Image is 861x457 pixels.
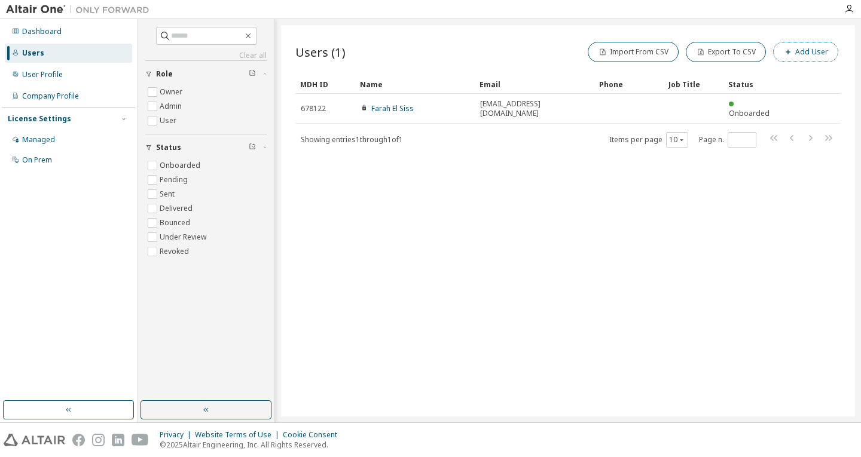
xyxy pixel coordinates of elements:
span: [EMAIL_ADDRESS][DOMAIN_NAME] [480,99,589,118]
label: Bounced [160,216,193,230]
img: altair_logo.svg [4,434,65,446]
div: Phone [599,75,659,94]
span: 678122 [301,104,326,114]
div: Cookie Consent [283,430,344,440]
div: MDH ID [300,75,350,94]
div: Users [22,48,44,58]
div: On Prem [22,155,52,165]
label: User [160,114,179,128]
a: Clear all [145,51,267,60]
div: Status [728,75,778,94]
div: Dashboard [22,27,62,36]
p: © 2025 Altair Engineering, Inc. All Rights Reserved. [160,440,344,450]
span: Showing entries 1 through 1 of 1 [301,134,403,145]
a: Farah El Siss [371,103,414,114]
label: Admin [160,99,184,114]
label: Pending [160,173,190,187]
div: User Profile [22,70,63,79]
img: youtube.svg [132,434,149,446]
span: Page n. [699,132,756,148]
label: Onboarded [160,158,203,173]
label: Owner [160,85,185,99]
span: Clear filter [249,69,256,79]
label: Delivered [160,201,195,216]
img: facebook.svg [72,434,85,446]
label: Revoked [160,244,191,259]
label: Sent [160,187,177,201]
div: Company Profile [22,91,79,101]
label: Under Review [160,230,209,244]
img: linkedin.svg [112,434,124,446]
button: Status [145,134,267,161]
button: Import From CSV [588,42,679,62]
span: Clear filter [249,143,256,152]
img: instagram.svg [92,434,105,446]
button: Export To CSV [686,42,766,62]
div: License Settings [8,114,71,124]
span: Role [156,69,173,79]
span: Status [156,143,181,152]
img: Altair One [6,4,155,16]
div: Name [360,75,470,94]
span: Onboarded [729,108,770,118]
div: Privacy [160,430,195,440]
span: Users (1) [295,44,346,60]
button: Add User [773,42,838,62]
button: Role [145,61,267,87]
button: 10 [669,135,685,145]
div: Managed [22,135,55,145]
div: Job Title [668,75,719,94]
span: Items per page [609,132,688,148]
div: Website Terms of Use [195,430,283,440]
div: Email [480,75,590,94]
